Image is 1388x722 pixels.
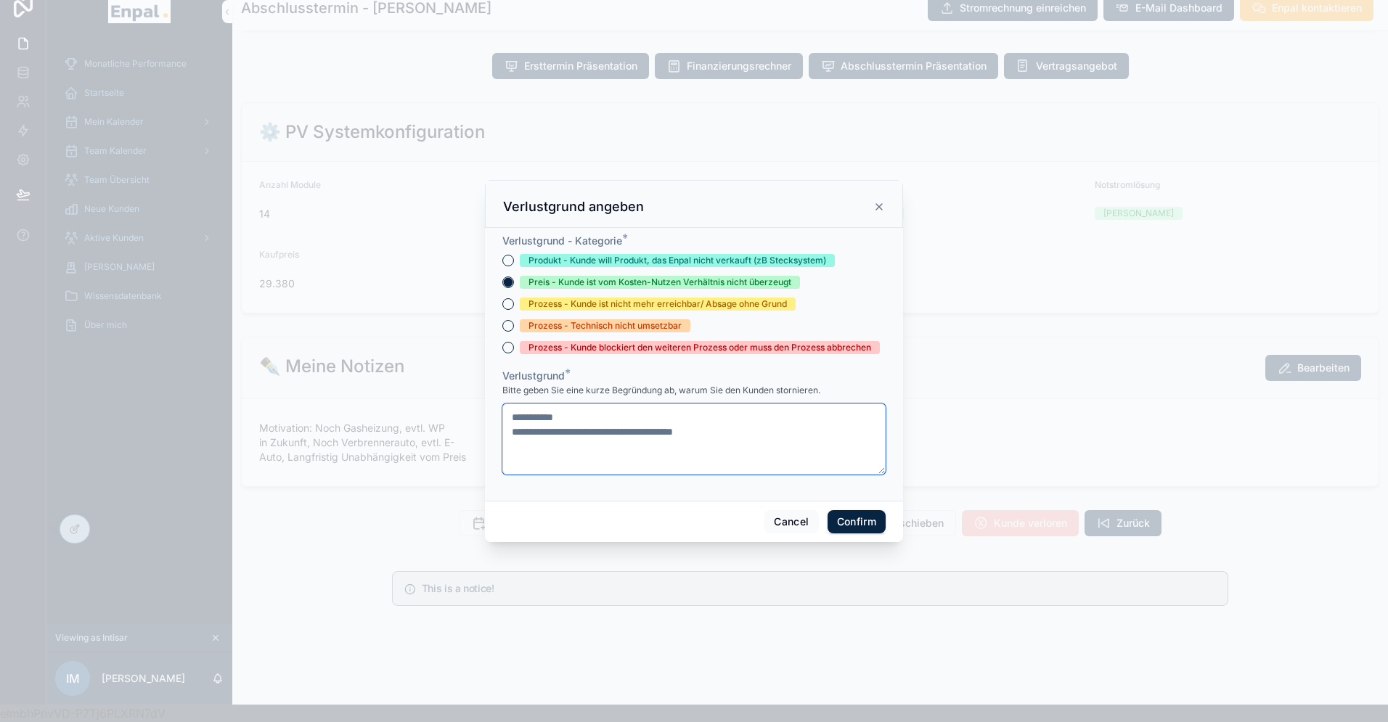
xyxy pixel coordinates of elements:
[502,385,820,396] span: Bitte geben Sie eine kurze Begründung ab, warum Sie den Kunden stornieren.
[528,319,682,332] div: Prozess - Technisch nicht umsetzbar
[528,341,871,354] div: Prozess - Kunde blockiert den weiteren Prozess oder muss den Prozess abbrechen
[502,369,565,382] span: Verlustgrund
[528,276,791,289] div: Preis - Kunde ist vom Kosten-Nutzen Verhältnis nicht überzeugt
[528,254,826,267] div: Produkt - Kunde will Produkt, das Enpal nicht verkauft (zB Stecksystem)
[528,298,787,311] div: Prozess - Kunde ist nicht mehr erreichbar/ Absage ohne Grund
[502,234,622,247] span: Verlustgrund - Kategorie
[764,510,818,533] button: Cancel
[503,198,644,216] h3: Verlustgrund angeben
[828,510,886,533] button: Confirm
